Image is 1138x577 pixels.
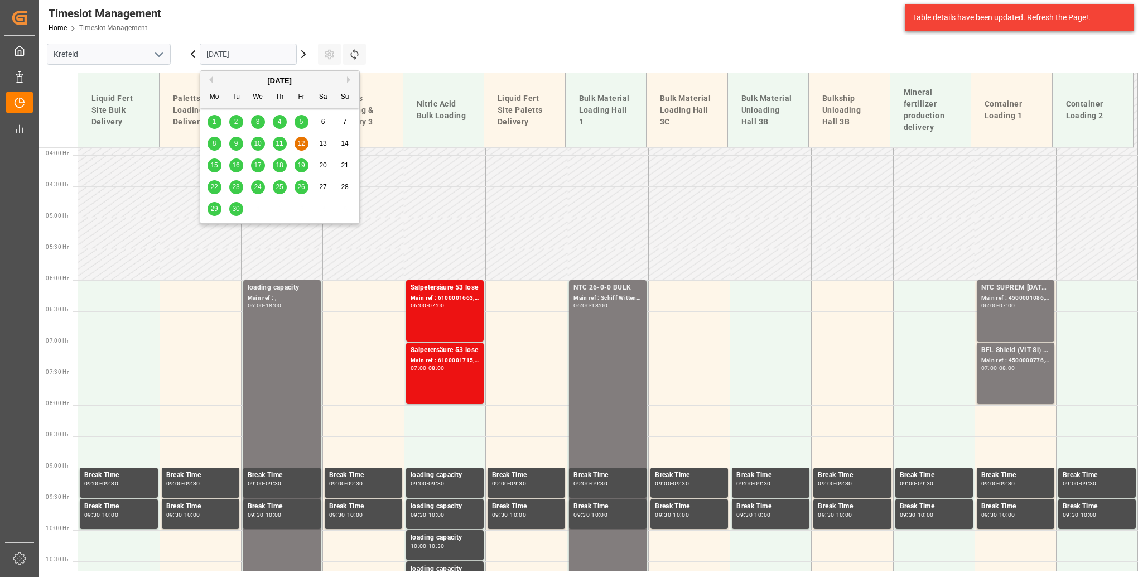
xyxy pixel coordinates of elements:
div: Break Time [329,470,398,481]
div: Choose Tuesday, September 9th, 2025 [229,137,243,151]
div: - [997,481,999,486]
div: 09:30 [673,481,689,486]
div: 09:30 [266,481,282,486]
div: - [508,481,510,486]
div: loading capacity [411,532,479,544]
div: - [345,481,347,486]
div: 07:00 [981,366,997,371]
span: 06:00 Hr [46,275,69,281]
div: Choose Tuesday, September 30th, 2025 [229,202,243,216]
div: Choose Saturday, September 13th, 2025 [316,137,330,151]
div: - [753,512,754,517]
div: 09:00 [818,481,834,486]
div: Choose Thursday, September 25th, 2025 [273,180,287,194]
div: 09:30 [999,481,1015,486]
div: 09:00 [981,481,997,486]
div: - [997,303,999,308]
span: 29 [210,205,218,213]
span: 3 [256,118,260,126]
span: 9 [234,140,238,147]
div: Break Time [1063,470,1131,481]
div: Break Time [492,501,561,512]
div: - [345,512,347,517]
div: month 2025-09 [204,111,356,220]
div: 18:00 [266,303,282,308]
span: 14 [341,140,348,147]
span: 11 [276,140,283,147]
div: - [915,512,917,517]
span: 15 [210,161,218,169]
div: Break Time [818,501,886,512]
div: 09:30 [166,512,182,517]
div: 08:00 [999,366,1015,371]
div: Choose Tuesday, September 16th, 2025 [229,158,243,172]
div: - [834,481,836,486]
span: 8 [213,140,216,147]
div: - [427,512,428,517]
div: Sa [316,90,330,104]
div: 09:30 [836,481,852,486]
span: 04:30 Hr [46,181,69,187]
div: - [1079,512,1081,517]
div: - [427,481,428,486]
div: Container Loading 2 [1062,94,1125,126]
div: 10:00 [510,512,526,517]
div: Break Time [981,501,1050,512]
span: 21 [341,161,348,169]
div: Choose Sunday, September 7th, 2025 [338,115,352,129]
div: 08:00 [428,366,445,371]
div: Break Time [736,470,805,481]
div: Timeslot Management [49,5,161,22]
div: Liquid Fert Site Bulk Delivery [87,88,150,132]
div: 10:00 [1081,512,1097,517]
div: Choose Tuesday, September 23rd, 2025 [229,180,243,194]
div: 09:00 [900,481,916,486]
div: 09:30 [510,481,526,486]
div: - [671,481,673,486]
span: 13 [319,140,326,147]
span: 08:30 Hr [46,431,69,437]
div: - [508,512,510,517]
div: 06:00 [981,303,997,308]
div: 09:30 [918,481,934,486]
span: 04:00 Hr [46,150,69,156]
span: 09:30 Hr [46,494,69,500]
span: 6 [321,118,325,126]
div: Choose Wednesday, September 10th, 2025 [251,137,265,151]
div: Break Time [655,470,724,481]
div: BFL Shield (VIT Si) 1000L IBC TR;BFL CEREALS SL 10L (x60) TR (KRE) MTO; [981,345,1050,356]
div: 09:00 [1063,481,1079,486]
div: Choose Tuesday, September 2nd, 2025 [229,115,243,129]
span: 2 [234,118,238,126]
div: Break Time [84,501,153,512]
div: 10:00 [918,512,934,517]
span: 19 [297,161,305,169]
div: - [1079,481,1081,486]
div: 09:30 [981,512,997,517]
a: Home [49,24,67,32]
span: 24 [254,183,261,191]
div: 09:00 [492,481,508,486]
div: 09:30 [818,512,834,517]
div: 09:30 [102,481,118,486]
div: 10:00 [184,512,200,517]
div: Break Time [900,501,968,512]
div: - [590,303,591,308]
div: Bulk Material Loading Hall 3C [655,88,719,132]
div: 09:00 [84,481,100,486]
div: 09:00 [655,481,671,486]
div: Break Time [248,470,316,481]
div: Choose Saturday, September 27th, 2025 [316,180,330,194]
span: 09:00 Hr [46,463,69,469]
span: 05:00 Hr [46,213,69,219]
span: 25 [276,183,283,191]
div: Th [273,90,287,104]
span: 06:30 Hr [46,306,69,312]
div: Break Time [166,501,235,512]
div: Mineral fertilizer production delivery [899,82,962,138]
div: - [263,512,265,517]
div: Break Time [248,501,316,512]
div: 10:00 [102,512,118,517]
div: Main ref : 6100001715, 2000001426 [411,356,479,366]
div: Break Time [166,470,235,481]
